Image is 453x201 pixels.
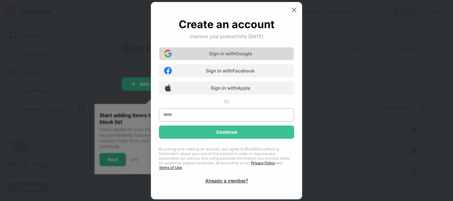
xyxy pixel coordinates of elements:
div: By joining and creating an account, you agree to BlockSite collecting information about your use ... [159,147,294,170]
a: Terms of Use [159,165,182,170]
div: Sign in with Google [209,51,252,56]
div: Sign in with Facebook [206,68,255,74]
div: Or [224,99,229,104]
div: Sign in with Apple [211,85,250,91]
img: facebook-icon.png [164,67,172,75]
a: Privacy Policy [251,161,275,165]
div: Already a member? [205,178,248,183]
div: Create an account [179,18,275,31]
div: Continue [216,129,237,135]
img: apple-icon.png [164,84,172,92]
img: google-icon.png [164,50,172,57]
div: Improve your productivity [DATE] [190,33,263,39]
